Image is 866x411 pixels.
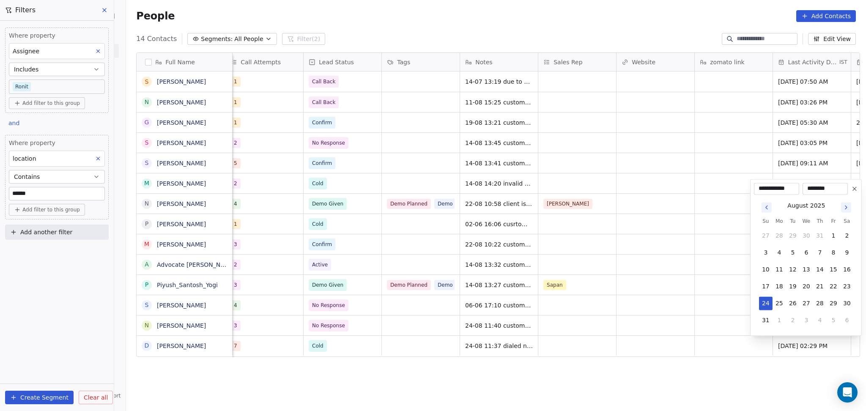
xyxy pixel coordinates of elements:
[759,296,773,310] button: 24
[773,217,786,225] th: Monday
[786,279,800,293] button: 19
[813,313,827,327] button: 4
[827,246,840,259] button: 8
[759,217,773,225] th: Sunday
[840,217,854,225] th: Saturday
[773,296,786,310] button: 25
[813,263,827,276] button: 14
[786,313,800,327] button: 2
[800,246,813,259] button: 6
[813,279,827,293] button: 21
[827,263,840,276] button: 15
[813,246,827,259] button: 7
[787,201,825,210] div: August 2025
[840,229,854,242] button: 2
[800,229,813,242] button: 30
[827,217,840,225] th: Friday
[786,246,800,259] button: 5
[773,313,786,327] button: 1
[759,279,773,293] button: 17
[840,279,854,293] button: 23
[773,229,786,242] button: 28
[773,246,786,259] button: 4
[840,246,854,259] button: 9
[840,313,854,327] button: 6
[786,229,800,242] button: 29
[759,246,773,259] button: 3
[813,229,827,242] button: 31
[840,201,852,213] button: Go to next month
[773,279,786,293] button: 18
[759,313,773,327] button: 31
[840,263,854,276] button: 16
[786,263,800,276] button: 12
[827,296,840,310] button: 29
[759,263,773,276] button: 10
[786,217,800,225] th: Tuesday
[759,229,773,242] button: 27
[800,313,813,327] button: 3
[800,279,813,293] button: 20
[761,201,773,213] button: Go to previous month
[827,279,840,293] button: 22
[786,296,800,310] button: 26
[800,217,813,225] th: Wednesday
[827,313,840,327] button: 5
[827,229,840,242] button: 1
[813,217,827,225] th: Thursday
[800,263,813,276] button: 13
[840,296,854,310] button: 30
[773,263,786,276] button: 11
[800,296,813,310] button: 27
[813,296,827,310] button: 28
